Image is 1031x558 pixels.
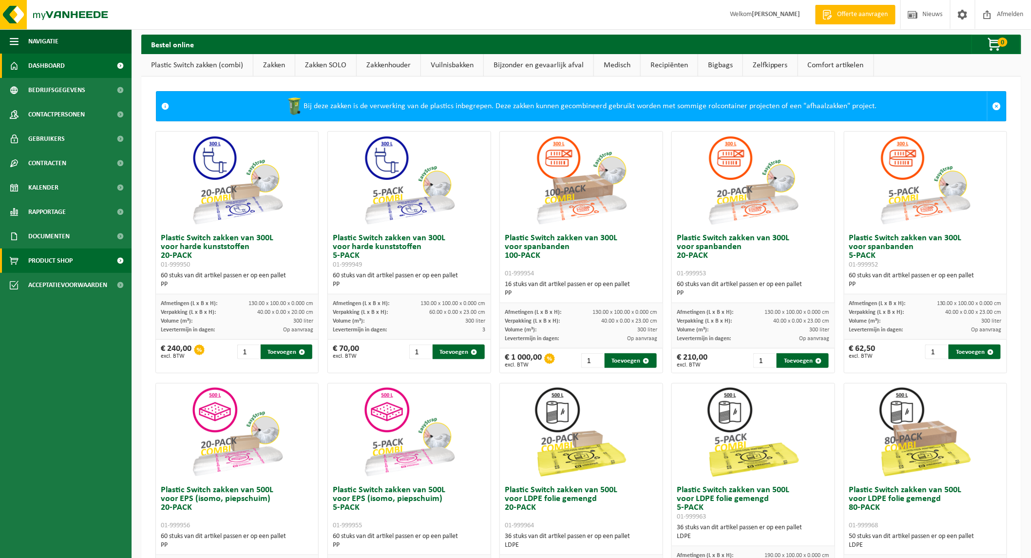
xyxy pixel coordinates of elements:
button: Toevoegen [949,345,1001,359]
a: Bijzonder en gevaarlijk afval [484,54,593,77]
span: 40.00 x 0.00 x 23.00 cm [774,318,830,324]
div: € 210,00 [677,353,707,368]
span: Verpakking (L x B x H): [505,318,560,324]
span: 40.00 x 0.00 x 23.00 cm [946,309,1002,315]
div: 50 stuks van dit artikel passen er op een pallet [849,532,1002,550]
img: 01-999956 [189,384,286,481]
span: Levertermijn in dagen: [333,327,387,333]
img: WB-0240-HPE-GN-50.png [285,96,304,116]
div: € 62,50 [849,345,876,359]
div: 60 stuks van dit artikel passen er op een pallet [849,271,1002,289]
span: Verpakking (L x B x H): [333,309,388,315]
div: PP [333,280,486,289]
span: 300 liter [293,318,313,324]
input: 1 [581,353,604,368]
h3: Plastic Switch zakken van 500L voor EPS (isomo, piepschuim) 5-PACK [333,486,486,530]
span: excl. BTW [333,353,359,359]
span: excl. BTW [849,353,876,359]
a: Zelfkippers [743,54,798,77]
div: PP [161,541,314,550]
span: Volume (m³): [161,318,192,324]
span: 01-999968 [849,522,878,529]
span: Contactpersonen [28,102,85,127]
span: 40.00 x 0.00 x 23.00 cm [602,318,658,324]
span: Afmetingen (L x B x H): [505,309,561,315]
div: € 240,00 [161,345,191,359]
div: PP [333,541,486,550]
div: € 1 000,00 [505,353,542,368]
img: 01-999949 [361,132,458,229]
span: Offerte aanvragen [835,10,891,19]
span: Afmetingen (L x B x H): [161,301,217,307]
span: Volume (m³): [849,318,881,324]
span: 130.00 x 100.00 x 0.000 cm [765,309,830,315]
span: 130.00 x 100.00 x 0.000 cm [421,301,486,307]
span: Acceptatievoorwaarden [28,273,107,297]
span: 60.00 x 0.00 x 23.00 cm [430,309,486,315]
span: Verpakking (L x B x H): [677,318,732,324]
img: 01-999954 [533,132,630,229]
h3: Plastic Switch zakken van 500L voor LDPE folie gemengd 5-PACK [677,486,830,521]
img: 01-999964 [533,384,630,481]
span: Levertermijn in dagen: [161,327,215,333]
h3: Plastic Switch zakken van 500L voor LDPE folie gemengd 20-PACK [505,486,658,530]
input: 1 [925,345,948,359]
div: 60 stuks van dit artikel passen er op een pallet [333,532,486,550]
span: Levertermijn in dagen: [505,336,559,342]
div: LDPE [505,541,658,550]
span: Bedrijfsgegevens [28,78,85,102]
span: Levertermijn in dagen: [849,327,903,333]
a: Zakken SOLO [295,54,356,77]
span: 130.00 x 100.00 x 0.000 cm [937,301,1002,307]
span: excl. BTW [505,362,542,368]
span: 0 [998,38,1008,47]
div: 60 stuks van dit artikel passen er op een pallet [677,280,830,298]
span: Op aanvraag [628,336,658,342]
span: excl. BTW [677,362,707,368]
input: 1 [237,345,260,359]
a: Zakken [253,54,295,77]
span: 01-999952 [849,261,878,269]
h3: Plastic Switch zakken van 300L voor spanbanden 20-PACK [677,234,830,278]
span: Volume (m³): [677,327,708,333]
a: Medisch [594,54,640,77]
span: 300 liter [982,318,1002,324]
div: PP [677,289,830,298]
a: Offerte aanvragen [815,5,896,24]
span: 01-999964 [505,522,534,529]
span: 130.00 x 100.00 x 0.000 cm [248,301,313,307]
div: 60 stuks van dit artikel passen er op een pallet [161,532,314,550]
span: 40.00 x 0.00 x 20.00 cm [257,309,313,315]
a: Sluit melding [987,92,1006,121]
a: Vuilnisbakken [421,54,483,77]
span: Verpakking (L x B x H): [849,309,904,315]
div: 60 stuks van dit artikel passen er op een pallet [333,271,486,289]
a: Bigbags [698,54,743,77]
h3: Plastic Switch zakken van 300L voor harde kunststoffen 20-PACK [161,234,314,269]
span: Dashboard [28,54,65,78]
strong: [PERSON_NAME] [752,11,801,18]
span: Op aanvraag [800,336,830,342]
span: 01-999956 [161,522,190,529]
span: 01-999955 [333,522,362,529]
div: Bij deze zakken is de verwerking van de plastics inbegrepen. Deze zakken kunnen gecombineerd gebr... [174,92,987,121]
a: Zakkenhouder [357,54,420,77]
span: Volume (m³): [333,318,364,324]
span: Gebruikers [28,127,65,151]
span: 01-999953 [677,270,706,277]
div: PP [849,280,1002,289]
h3: Plastic Switch zakken van 300L voor spanbanden 5-PACK [849,234,1002,269]
button: Toevoegen [261,345,313,359]
h3: Plastic Switch zakken van 300L voor harde kunststoffen 5-PACK [333,234,486,269]
div: 60 stuks van dit artikel passen er op een pallet [161,271,314,289]
span: Levertermijn in dagen: [677,336,731,342]
span: Op aanvraag [283,327,313,333]
img: 01-999953 [705,132,802,229]
span: Afmetingen (L x B x H): [677,309,733,315]
span: Documenten [28,224,70,249]
div: 16 stuks van dit artikel passen er op een pallet [505,280,658,298]
span: Kalender [28,175,58,200]
span: 01-999950 [161,261,190,269]
button: Toevoegen [777,353,829,368]
span: Product Shop [28,249,73,273]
